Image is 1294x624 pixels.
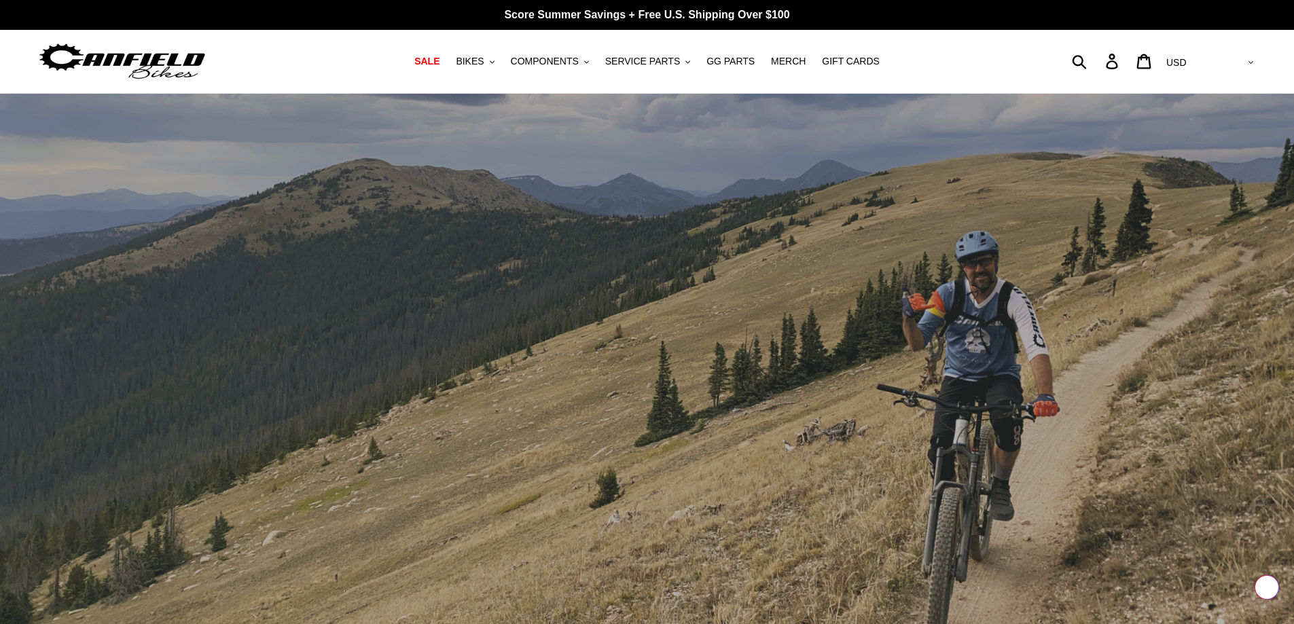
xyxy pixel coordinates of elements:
[1079,46,1114,76] input: Search
[822,56,880,67] span: GIFT CARDS
[511,56,579,67] span: COMPONENTS
[408,52,446,71] a: SALE
[504,52,596,71] button: COMPONENTS
[764,52,812,71] a: MERCH
[456,56,484,67] span: BIKES
[449,52,501,71] button: BIKES
[414,56,439,67] span: SALE
[771,56,806,67] span: MERCH
[37,40,207,83] img: Canfield Bikes
[598,52,697,71] button: SERVICE PARTS
[815,52,886,71] a: GIFT CARDS
[700,52,761,71] a: GG PARTS
[605,56,680,67] span: SERVICE PARTS
[706,56,755,67] span: GG PARTS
